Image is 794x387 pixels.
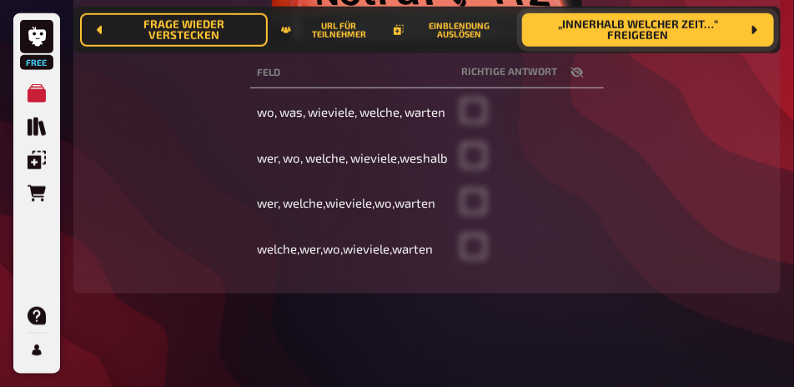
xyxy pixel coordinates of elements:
td: wo, was, wieviele, welche, warten [250,92,455,134]
td: wer, welche,wieviele,wo,warten [250,183,455,225]
th: Richtige Antwort [455,58,604,88]
button: Frage wieder verstecken [80,13,268,47]
button: „Innerhalb welcher Zeit…“ freigeben [522,13,774,47]
td: welche,wer,wo,wieviele,warten [250,228,455,270]
span: „Innerhalb welcher Zeit…“ freigeben [535,19,741,42]
span: Free [22,58,52,68]
button: URL für Teilnehmer [281,22,381,39]
span: Frage wieder verstecken [113,19,254,42]
th: Feld [250,58,455,88]
button: Einblendung auslösen [394,22,508,39]
td: wer, wo, welche, wieviele,weshalb [250,137,455,179]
